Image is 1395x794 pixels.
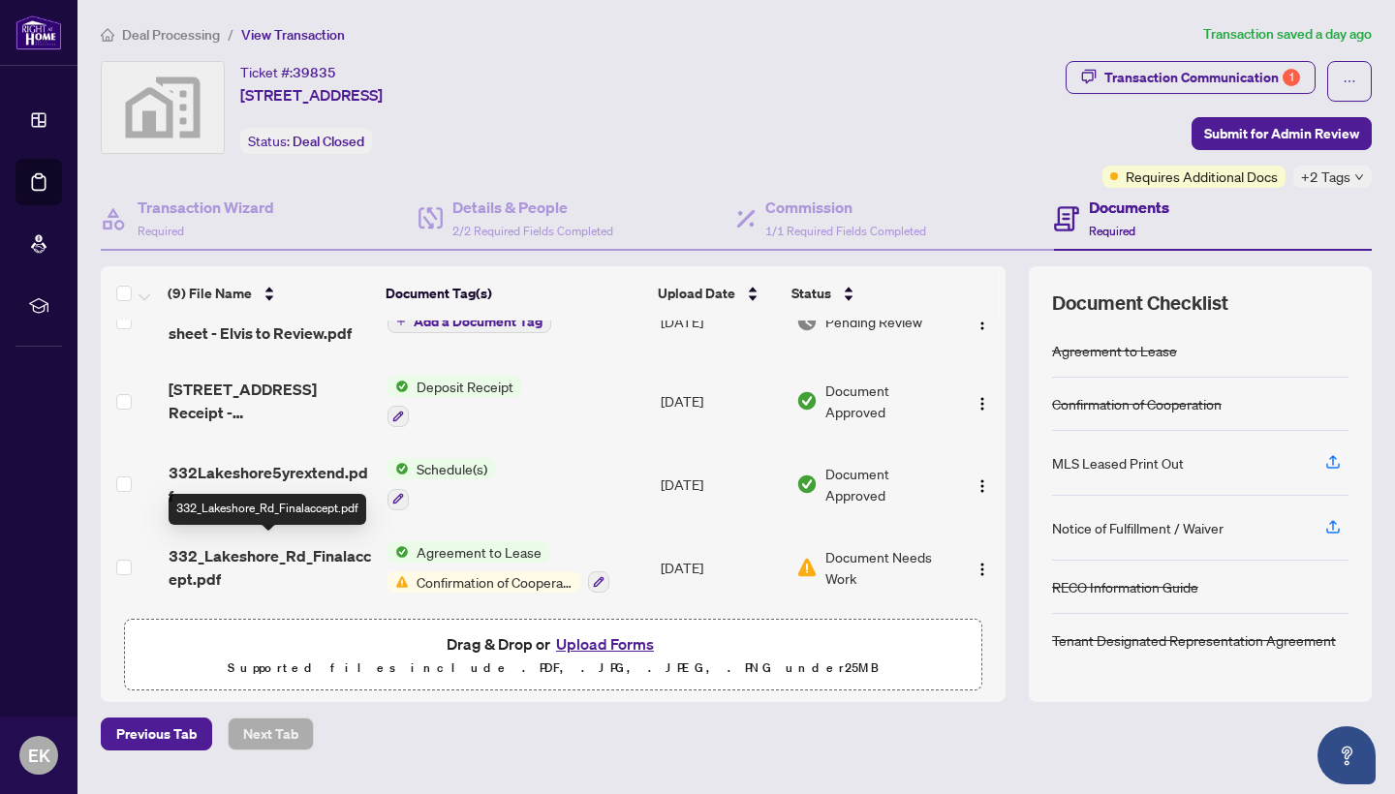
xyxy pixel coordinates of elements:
[1203,23,1372,46] article: Transaction saved a day ago
[241,26,345,44] span: View Transaction
[1052,517,1224,538] div: Notice of Fulfillment / Waiver
[1052,576,1198,597] div: RECO Information Guide
[796,390,818,412] img: Document Status
[409,458,495,479] span: Schedule(s)
[1089,196,1169,219] h4: Documents
[101,718,212,750] button: Previous Tab
[1052,393,1222,414] div: Confirmation of Cooperation
[784,266,952,321] th: Status
[1126,166,1278,187] span: Requires Additional Docs
[293,133,364,150] span: Deal Closed
[967,469,998,500] button: Logo
[138,196,274,219] h4: Transaction Wizard
[658,283,735,304] span: Upload Date
[653,526,789,609] td: [DATE]
[387,571,409,593] img: Status Icon
[240,61,336,83] div: Ticket #:
[650,266,785,321] th: Upload Date
[1301,166,1350,188] span: +2 Tags
[138,224,184,238] span: Required
[409,376,521,397] span: Deposit Receipt
[1283,69,1300,86] div: 1
[975,316,990,331] img: Logo
[125,620,981,691] span: Drag & Drop orUpload FormsSupported files include .PDF, .JPG, .JPEG, .PNG under25MB
[825,380,950,422] span: Document Approved
[293,64,336,81] span: 39835
[653,283,789,360] td: [DATE]
[387,309,551,334] button: Add a Document Tag
[396,317,406,326] span: plus
[452,196,613,219] h4: Details & People
[653,360,789,443] td: [DATE]
[169,461,372,507] span: 332Lakeshore5yrextend.pdf
[1204,118,1359,149] span: Submit for Admin Review
[409,571,580,593] span: Confirmation of Cooperation
[550,631,660,657] button: Upload Forms
[1104,62,1300,93] div: Transaction Communication
[387,310,551,333] button: Add a Document Tag
[15,15,62,50] img: logo
[1089,224,1135,238] span: Required
[414,315,542,328] span: Add a Document Tag
[101,28,114,42] span: home
[967,552,998,583] button: Logo
[653,443,789,526] td: [DATE]
[975,478,990,494] img: Logo
[1317,726,1376,784] button: Open asap
[169,494,366,525] div: 332_Lakeshore_Rd_Finalaccept.pdf
[387,376,521,428] button: Status IconDeposit Receipt
[228,718,314,750] button: Next Tab
[825,463,950,505] span: Document Approved
[967,385,998,416] button: Logo
[387,376,409,397] img: Status Icon
[1066,61,1316,94] button: Transaction Communication1
[378,266,650,321] th: Document Tag(s)
[452,224,613,238] span: 2/2 Required Fields Completed
[169,298,372,345] span: [STREET_ADDRESS] - trade sheet - Elvis to Review.pdf
[825,311,922,332] span: Pending Review
[116,718,197,749] span: Previous Tab
[387,458,409,479] img: Status Icon
[228,23,233,46] li: /
[975,396,990,412] img: Logo
[1052,452,1184,473] div: MLS Leased Print Out
[796,311,818,332] img: Document Status
[796,473,818,495] img: Document Status
[1052,290,1228,317] span: Document Checklist
[169,544,372,591] span: 332_Lakeshore_Rd_Finalaccept.pdf
[102,62,224,153] img: svg%3e
[1052,340,1177,361] div: Agreement to Lease
[169,378,372,424] span: [STREET_ADDRESS] Receipt - [STREET_ADDRESS]pdf
[791,283,831,304] span: Status
[975,562,990,577] img: Logo
[122,26,220,44] span: Deal Processing
[387,541,609,594] button: Status IconAgreement to LeaseStatus IconConfirmation of Cooperation
[1052,629,1336,651] div: Tenant Designated Representation Agreement
[1192,117,1372,150] button: Submit for Admin Review
[409,541,549,563] span: Agreement to Lease
[1343,75,1356,88] span: ellipsis
[387,541,409,563] img: Status Icon
[28,742,50,769] span: EK
[765,196,926,219] h4: Commission
[825,546,950,589] span: Document Needs Work
[796,557,818,578] img: Document Status
[160,266,378,321] th: (9) File Name
[447,631,660,657] span: Drag & Drop or
[240,128,372,154] div: Status:
[240,83,383,107] span: [STREET_ADDRESS]
[967,306,998,337] button: Logo
[387,458,495,510] button: Status IconSchedule(s)
[137,657,970,680] p: Supported files include .PDF, .JPG, .JPEG, .PNG under 25 MB
[1354,172,1364,182] span: down
[168,283,252,304] span: (9) File Name
[765,224,926,238] span: 1/1 Required Fields Completed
